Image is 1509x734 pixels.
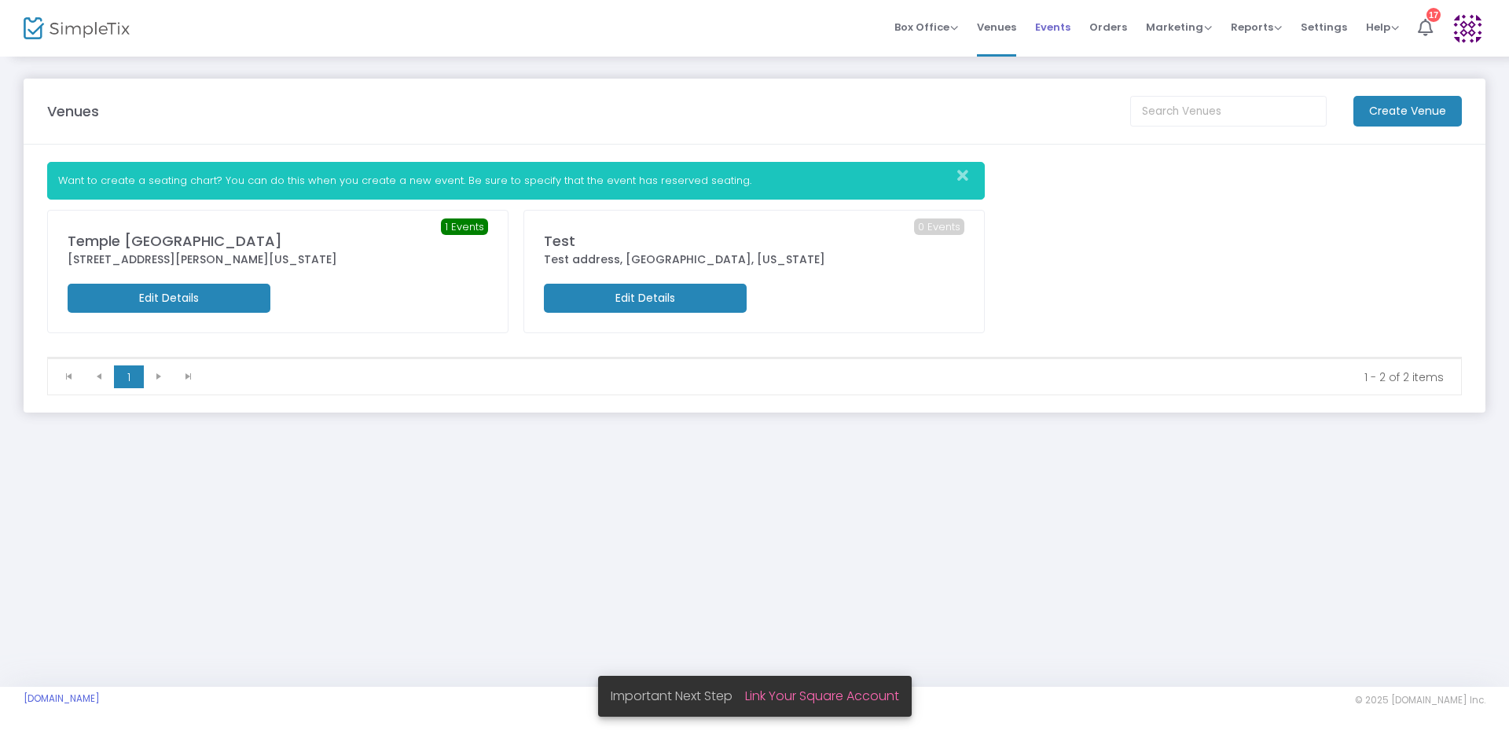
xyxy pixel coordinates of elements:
div: [STREET_ADDRESS][PERSON_NAME][US_STATE] [68,251,488,268]
span: Marketing [1146,20,1212,35]
span: Orders [1089,7,1127,47]
span: Events [1035,7,1070,47]
button: Close [953,163,984,189]
m-button: Create Venue [1353,96,1462,127]
a: Link Your Square Account [745,687,899,705]
div: Want to create a seating chart? You can do this when you create a new event. Be sure to specify t... [47,162,985,200]
div: Temple [GEOGRAPHIC_DATA] [68,230,488,251]
span: Box Office [894,20,958,35]
div: Test address, [GEOGRAPHIC_DATA], [US_STATE] [544,251,964,268]
m-button: Edit Details [544,284,747,313]
input: Search Venues [1130,96,1327,127]
div: Test [544,230,964,251]
span: 0 Events [914,218,964,236]
span: Page 1 [114,365,144,389]
span: Important Next Step [611,687,745,705]
span: Venues [977,7,1016,47]
span: © 2025 [DOMAIN_NAME] Inc. [1355,694,1485,706]
a: [DOMAIN_NAME] [24,692,100,705]
span: 1 Events [441,218,488,236]
m-panel-title: Venues [47,101,99,122]
span: Settings [1301,7,1347,47]
div: 17 [1426,8,1441,22]
kendo-pager-info: 1 - 2 of 2 items [215,369,1444,385]
m-button: Edit Details [68,284,270,313]
span: Help [1366,20,1399,35]
span: Reports [1231,20,1282,35]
